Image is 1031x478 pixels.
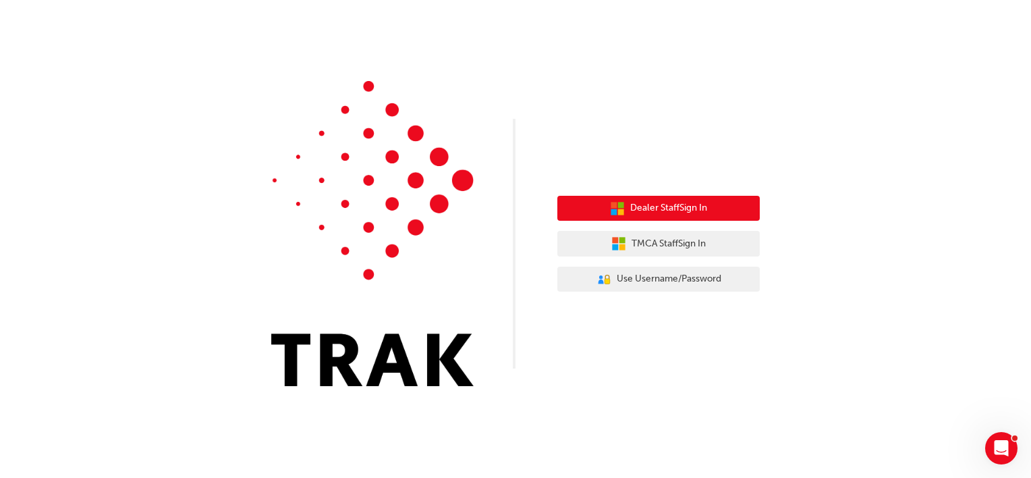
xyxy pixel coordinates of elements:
button: Use Username/Password [557,267,760,292]
iframe: Intercom live chat [985,432,1018,464]
button: Dealer StaffSign In [557,196,760,221]
span: TMCA Staff Sign In [632,236,706,252]
span: Dealer Staff Sign In [630,201,707,216]
img: Trak [271,81,474,386]
span: Use Username/Password [617,271,721,287]
button: TMCA StaffSign In [557,231,760,257]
